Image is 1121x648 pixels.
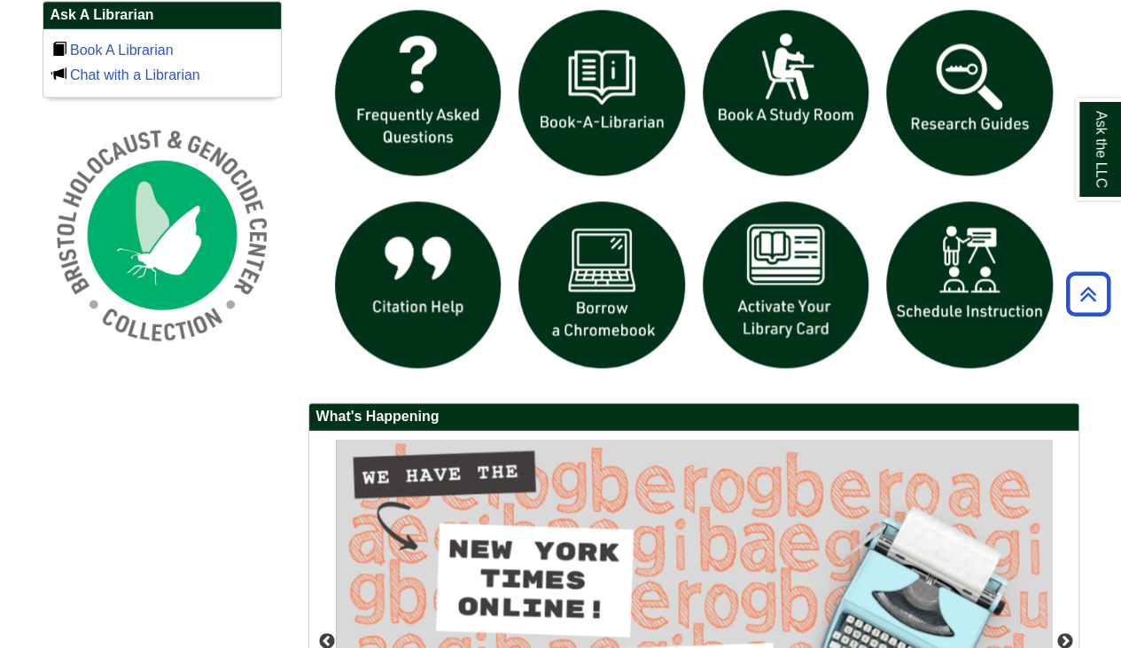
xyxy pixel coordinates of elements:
[70,67,200,82] a: Chat with a Librarian
[43,2,281,29] h2: Ask A Librarian
[877,192,1062,377] img: For faculty. Schedule Library Instruction icon links to form.
[694,192,878,377] img: activate Library Card icon links to form to activate student ID into library card
[694,1,878,185] img: book a study room icon links to book a study room web page
[510,192,694,377] img: Borrow a chromebook icon links to the borrow a chromebook web page
[510,1,694,185] img: Book a Librarian icon links to book a librarian web page
[1060,282,1117,306] a: Back to Top
[43,115,282,355] img: Holocaust and Genocide Collection
[326,1,1062,385] div: slideshow
[309,403,1078,431] h2: What's Happening
[877,1,1062,185] img: Research Guides icon links to research guides web page
[326,1,510,185] img: frequently asked questions
[70,43,174,58] a: Book A Librarian
[326,192,510,377] img: citation help icon links to citation help guide page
